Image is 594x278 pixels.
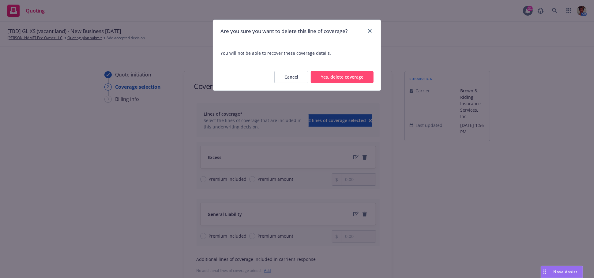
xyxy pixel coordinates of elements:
button: Cancel [274,71,308,83]
span: You will not be able to recover these coverage details. [213,43,381,64]
span: Nova Assist [554,269,578,274]
button: Yes, delete coverage [311,71,374,83]
div: Drag to move [541,266,549,278]
button: Nova Assist [541,266,583,278]
a: close [366,27,374,35]
h1: Are you sure you want to delete this line of coverage? [220,27,348,35]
